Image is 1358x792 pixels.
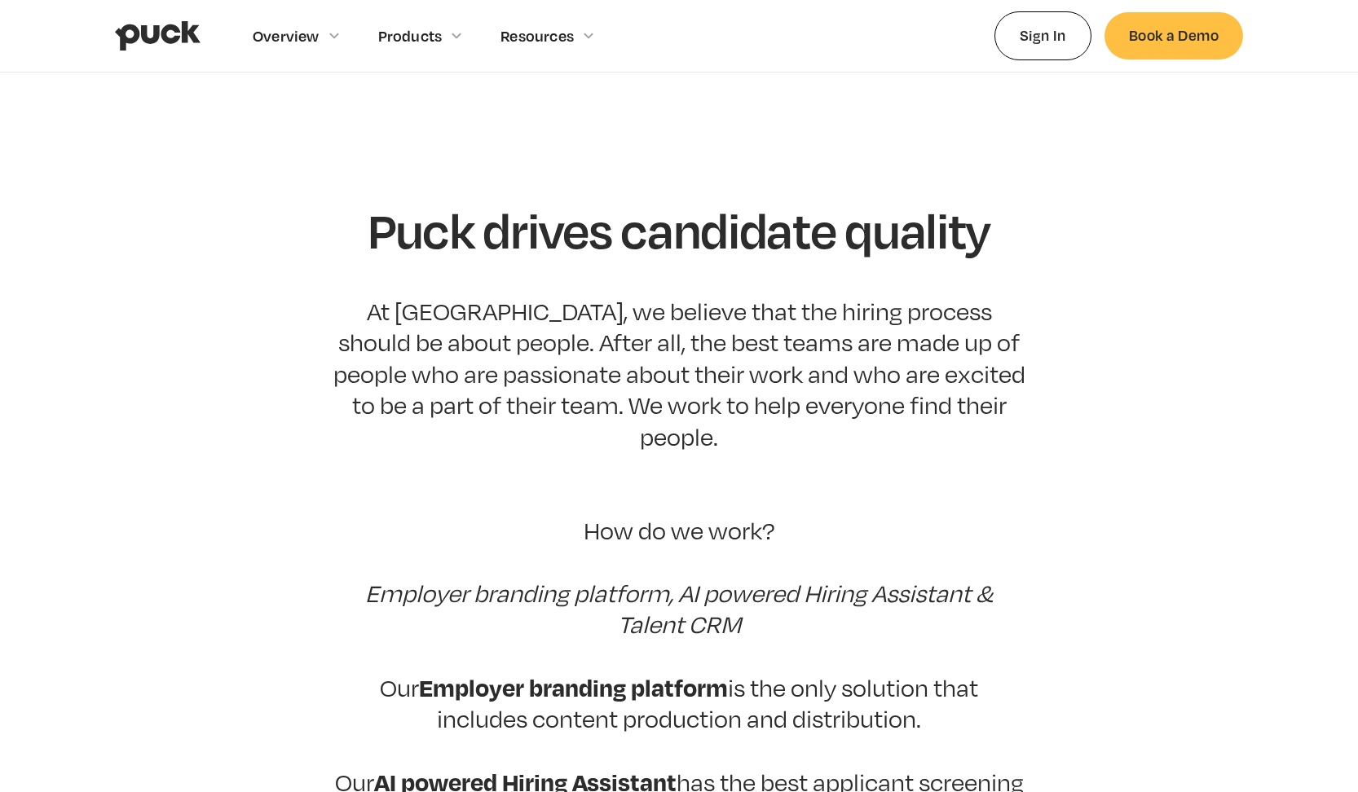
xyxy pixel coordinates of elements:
div: Resources [500,27,574,45]
em: Employer branding platform, AI powered Hiring Assistant & Talent CRM [365,579,993,639]
a: Sign In [994,11,1091,59]
h1: Puck drives candidate quality [368,203,990,257]
div: Overview [253,27,320,45]
a: Book a Demo [1104,12,1243,59]
div: Products [378,27,443,45]
strong: Employer branding platform [419,670,728,703]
